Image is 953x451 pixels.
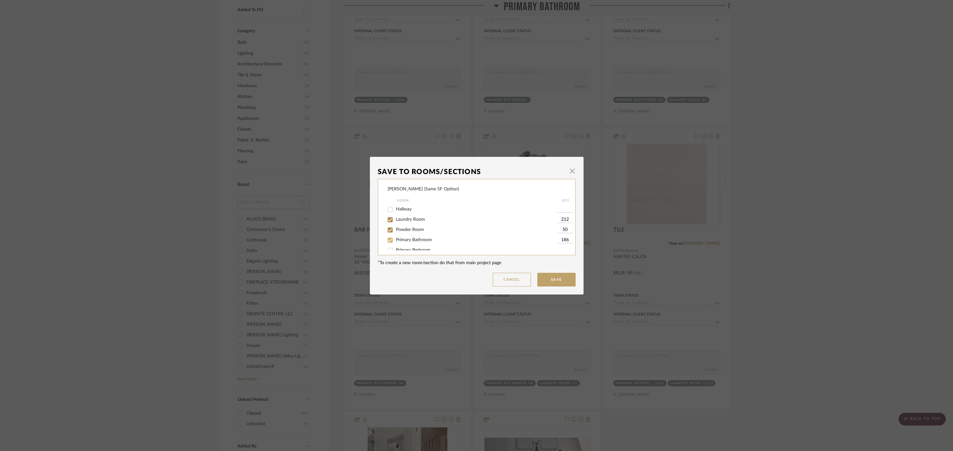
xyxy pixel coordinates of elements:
[566,165,579,178] button: Close
[396,217,425,222] span: Laundry Room
[493,273,531,287] button: Cancel
[378,260,576,266] div: *To create a new room/section do that from main project page
[397,197,557,204] div: Room
[396,227,424,232] span: Powder Room
[396,238,432,242] span: Primary Bathroom
[396,248,430,252] span: Primary Bedroom
[388,186,459,193] div: [PERSON_NAME] (Same SF Option)
[537,273,576,287] button: Save
[396,207,412,211] span: Hallway
[378,165,576,179] dialog-header: Save To Rooms/Sections
[557,197,575,204] div: QTY
[378,165,566,179] div: Save To Rooms/Sections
